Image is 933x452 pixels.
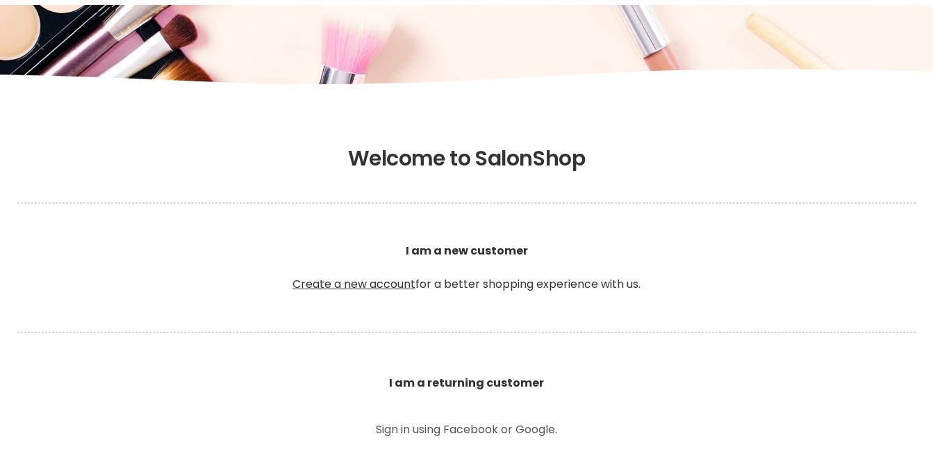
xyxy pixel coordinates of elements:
[17,146,916,171] h1: Welcome to SalonShop
[17,209,916,326] p: for a better shopping experience with us.
[406,243,528,259] b: I am a new customer
[311,424,623,435] p: Sign in using Facebook or Google.
[389,375,544,391] b: I am a returning customer
[292,276,415,292] a: Create a new account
